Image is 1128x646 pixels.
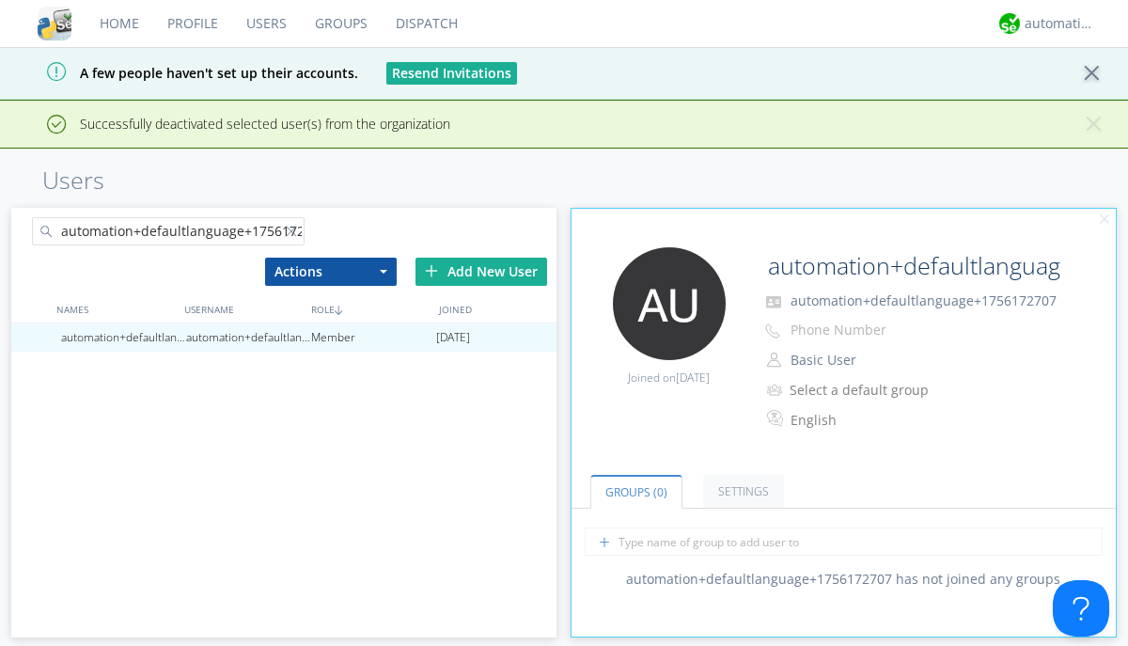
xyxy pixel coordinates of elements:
[767,353,781,368] img: person-outline.svg
[1098,213,1111,227] img: cancel.svg
[61,323,186,352] div: automation+defaultlanguage+1756172707
[791,291,1057,309] span: automation+defaultlanguage+1756172707
[676,370,710,386] span: [DATE]
[1025,14,1095,33] div: automation+atlas
[999,13,1020,34] img: d2d01cd9b4174d08988066c6d424eccd
[14,64,358,82] span: A few people haven't set up their accounts.
[572,570,1117,589] div: automation+defaultlanguage+1756172707 has not joined any groups
[790,381,947,400] div: Select a default group
[784,347,972,373] button: Basic User
[265,258,397,286] button: Actions
[791,411,948,430] div: English
[311,323,436,352] div: Member
[425,264,438,277] img: plus.svg
[760,247,1064,285] input: Name
[434,295,561,323] div: JOINED
[628,370,710,386] span: Joined on
[415,258,547,286] div: Add New User
[767,377,785,402] img: icon-alert-users-thin-outline.svg
[38,7,71,40] img: cddb5a64eb264b2086981ab96f4c1ba7
[590,475,682,509] a: Groups (0)
[1053,580,1109,637] iframe: Toggle Customer Support
[585,528,1103,556] input: Type name of group to add user to
[11,323,556,352] a: automation+defaultlanguage+1756172707automation+defaultlanguage+1756172707Member[DATE]
[14,115,450,133] span: Successfully deactivated selected user(s) from the organization
[186,323,311,352] div: automation+defaultlanguage+1756172707
[52,295,179,323] div: NAMES
[767,407,786,430] img: In groups with Translation enabled, this user's messages will be automatically translated to and ...
[703,475,784,508] a: Settings
[180,295,306,323] div: USERNAME
[386,62,517,85] button: Resend Invitations
[32,217,305,245] input: Search users
[765,323,780,339] img: phone-outline.svg
[306,295,433,323] div: ROLE
[613,247,726,360] img: 373638.png
[436,323,470,352] span: [DATE]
